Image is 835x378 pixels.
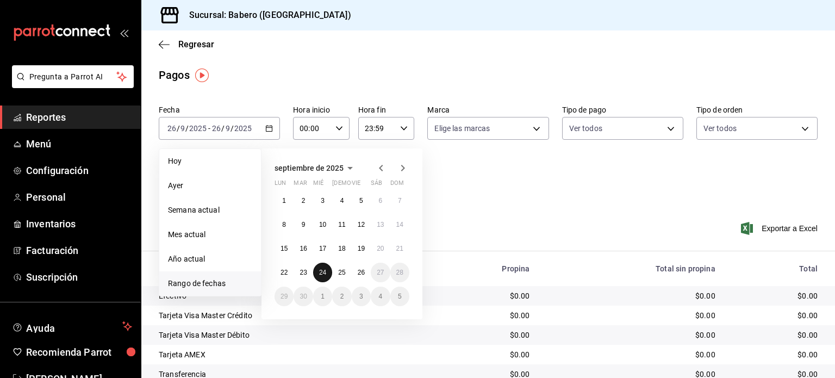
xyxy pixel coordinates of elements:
abbr: 5 de octubre de 2025 [398,293,402,300]
abbr: 23 de septiembre de 2025 [300,269,307,276]
button: 25 de septiembre de 2025 [332,263,351,282]
button: 18 de septiembre de 2025 [332,239,351,258]
abbr: sábado [371,179,382,191]
abbr: 18 de septiembre de 2025 [338,245,345,252]
div: $0.00 [547,349,715,360]
input: ---- [234,124,252,133]
button: 29 de septiembre de 2025 [275,287,294,306]
button: 7 de septiembre de 2025 [390,191,409,210]
button: 3 de octubre de 2025 [352,287,371,306]
div: $0.00 [547,310,715,321]
button: 22 de septiembre de 2025 [275,263,294,282]
span: Año actual [168,253,252,265]
span: Pregunta a Parrot AI [29,71,117,83]
span: / [221,124,225,133]
button: 5 de septiembre de 2025 [352,191,371,210]
input: -- [180,124,185,133]
button: 2 de octubre de 2025 [332,287,351,306]
span: / [177,124,180,133]
span: - [208,124,210,133]
abbr: 28 de septiembre de 2025 [396,269,403,276]
span: Reportes [26,110,132,125]
button: 10 de septiembre de 2025 [313,215,332,234]
button: 4 de septiembre de 2025 [332,191,351,210]
abbr: 19 de septiembre de 2025 [358,245,365,252]
button: 12 de septiembre de 2025 [352,215,371,234]
abbr: 16 de septiembre de 2025 [300,245,307,252]
label: Fecha [159,106,280,114]
label: Hora inicio [293,106,350,114]
abbr: jueves [332,179,396,191]
button: 2 de septiembre de 2025 [294,191,313,210]
button: Pregunta a Parrot AI [12,65,134,88]
span: Configuración [26,163,132,178]
span: Menú [26,137,132,151]
abbr: 30 de septiembre de 2025 [300,293,307,300]
button: 9 de septiembre de 2025 [294,215,313,234]
span: Suscripción [26,270,132,284]
abbr: 4 de octubre de 2025 [378,293,382,300]
abbr: 24 de septiembre de 2025 [319,269,326,276]
button: 14 de septiembre de 2025 [390,215,409,234]
div: $0.00 [438,349,529,360]
button: 26 de septiembre de 2025 [352,263,371,282]
div: $0.00 [438,290,529,301]
abbr: 9 de septiembre de 2025 [302,221,306,228]
div: $0.00 [547,290,715,301]
input: -- [167,124,177,133]
button: 17 de septiembre de 2025 [313,239,332,258]
abbr: miércoles [313,179,323,191]
button: 30 de septiembre de 2025 [294,287,313,306]
span: / [185,124,189,133]
div: Total [733,264,818,273]
div: Tarjeta Visa Master Crédito [159,310,421,321]
button: 4 de octubre de 2025 [371,287,390,306]
button: 5 de octubre de 2025 [390,287,409,306]
button: 28 de septiembre de 2025 [390,263,409,282]
button: 27 de septiembre de 2025 [371,263,390,282]
span: Ver todos [703,123,737,134]
abbr: 20 de septiembre de 2025 [377,245,384,252]
span: Semana actual [168,205,252,216]
button: 24 de septiembre de 2025 [313,263,332,282]
abbr: viernes [352,179,360,191]
button: 21 de septiembre de 2025 [390,239,409,258]
abbr: 1 de septiembre de 2025 [282,197,286,205]
span: Rango de fechas [168,278,252,289]
button: 1 de septiembre de 2025 [275,191,294,210]
label: Tipo de orden [696,106,818,114]
abbr: 2 de octubre de 2025 [340,293,344,300]
abbr: domingo [390,179,404,191]
div: $0.00 [438,330,529,340]
button: 20 de septiembre de 2025 [371,239,390,258]
label: Hora fin [358,106,415,114]
abbr: 17 de septiembre de 2025 [319,245,326,252]
abbr: lunes [275,179,286,191]
div: Tarjeta AMEX [159,349,421,360]
h3: Sucursal: Babero ([GEOGRAPHIC_DATA]) [180,9,351,22]
abbr: 27 de septiembre de 2025 [377,269,384,276]
input: -- [211,124,221,133]
span: Regresar [178,39,214,49]
span: Ver todos [569,123,602,134]
abbr: 29 de septiembre de 2025 [281,293,288,300]
span: Facturación [26,243,132,258]
button: 13 de septiembre de 2025 [371,215,390,234]
abbr: 3 de septiembre de 2025 [321,197,325,205]
div: $0.00 [547,330,715,340]
abbr: 15 de septiembre de 2025 [281,245,288,252]
div: $0.00 [438,310,529,321]
abbr: 11 de septiembre de 2025 [338,221,345,228]
abbr: 25 de septiembre de 2025 [338,269,345,276]
span: Hoy [168,156,252,167]
div: $0.00 [733,290,818,301]
button: 1 de octubre de 2025 [313,287,332,306]
button: 19 de septiembre de 2025 [352,239,371,258]
input: -- [225,124,230,133]
span: Ayuda [26,320,118,333]
span: / [230,124,234,133]
button: 6 de septiembre de 2025 [371,191,390,210]
abbr: 26 de septiembre de 2025 [358,269,365,276]
input: ---- [189,124,207,133]
div: Tarjeta Visa Master Débito [159,330,421,340]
